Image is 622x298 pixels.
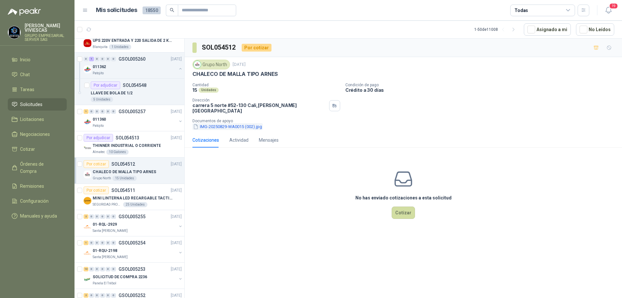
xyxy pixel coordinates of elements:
[8,83,67,96] a: Tareas
[576,23,614,36] button: No Leídos
[111,214,116,219] div: 0
[91,81,120,89] div: Por adjudicar
[84,293,88,298] div: 2
[192,119,619,123] p: Documentos de apoyo
[119,109,145,114] p: GSOL005257
[84,66,91,73] img: Company Logo
[93,149,105,155] p: Almatec
[192,60,230,69] div: Grupo North
[84,241,88,245] div: 1
[119,241,145,245] p: GSOL005254
[20,183,44,190] span: Remisiones
[93,221,117,228] p: 01-RQL-2929
[93,71,104,76] p: Patojito
[106,109,110,114] div: 0
[75,26,184,53] a: Por cotizarSOL054568[DATE] Company LogoUPS 220V ENTRADA Y 220 SALIDA DE 2 KVABlanquita1 Unidades
[609,3,618,9] span: 19
[171,214,182,220] p: [DATE]
[75,131,184,158] a: Por adjudicarSOL054513[DATE] Company LogoTHINNER INDUSTRIAL O CORRIENTEAlmatec10 Galones
[25,34,67,42] p: GRUPO EMPRESARIAL SERVER SAS
[20,101,42,108] span: Solicitudes
[84,144,91,152] img: Company Logo
[25,23,67,32] p: [PERSON_NAME] VIVIESCAS
[84,186,109,194] div: Por cotizar
[8,98,67,111] a: Solicitudes
[8,158,67,177] a: Órdenes de Compra
[95,267,99,271] div: 0
[8,113,67,125] a: Licitaciones
[192,83,340,87] p: Cantidad
[194,61,201,68] img: Company Logo
[91,90,132,96] p: LLAVE DE BOLA DE 1/2
[171,240,182,246] p: [DATE]
[84,55,183,76] a: 0 1 0 0 0 0 GSOL005260[DATE] Company Logo011362Patojito
[8,143,67,155] a: Cotizar
[84,160,109,168] div: Por cotizar
[233,62,246,68] p: [DATE]
[20,146,35,153] span: Cotizar
[96,6,137,15] h1: Mis solicitudes
[171,109,182,115] p: [DATE]
[229,137,248,144] div: Actividad
[84,134,113,142] div: Por adjudicar
[89,293,94,298] div: 0
[111,188,135,193] p: SOL054511
[95,293,99,298] div: 0
[95,109,99,114] div: 0
[242,44,271,52] div: Por cotizar
[93,123,104,128] p: Patojito
[89,241,94,245] div: 0
[100,57,105,61] div: 0
[8,180,67,192] a: Remisiones
[95,214,99,219] div: 0
[84,223,91,231] img: Company Logo
[84,118,91,126] img: Company Logo
[345,87,619,93] p: Crédito a 30 días
[20,161,61,175] span: Órdenes de Compra
[20,56,30,63] span: Inicio
[119,214,145,219] p: GSOL005255
[143,6,161,14] span: 18550
[8,128,67,140] a: Negociaciones
[106,149,129,155] div: 10 Galones
[20,131,50,138] span: Negociaciones
[84,57,88,61] div: 0
[75,79,184,105] a: Por adjudicarSOL054548LLAVE DE BOLA DE 1/25 Unidades
[75,184,184,210] a: Por cotizarSOL054511[DATE] Company LogoMINI LINTERNA LED RECARGABLE TACTICASEGURIDAD PROVISER LTD...
[84,265,183,286] a: 10 0 0 0 0 0 GSOL005253[DATE] Company LogoSOLICITUD DE COMPRA 2236Panela El Trébol
[119,293,145,298] p: GSOL005252
[84,171,91,178] img: Company Logo
[95,241,99,245] div: 0
[116,136,139,140] p: SOL054513
[109,44,131,50] div: 1 Unidades
[93,228,128,233] p: Santa [PERSON_NAME]
[8,195,67,207] a: Configuración
[89,57,94,61] div: 1
[84,213,183,233] a: 2 0 0 0 0 0 GSOL005255[DATE] Company Logo01-RQL-2929Santa [PERSON_NAME]
[84,276,91,283] img: Company Logo
[93,169,156,175] p: CHALECO DE MALLA TIPO ARNES
[89,267,94,271] div: 0
[192,102,327,113] p: carrera 5 norte #52-130 Cali , [PERSON_NAME][GEOGRAPHIC_DATA]
[199,88,219,93] div: Unidades
[20,71,30,78] span: Chat
[20,86,34,93] span: Tareas
[111,267,116,271] div: 0
[514,7,528,14] div: Todas
[89,214,94,219] div: 0
[123,83,146,88] p: SOL054548
[171,161,182,167] p: [DATE]
[8,26,20,39] img: Company Logo
[192,71,278,77] p: CHALECO DE MALLA TIPO ARNES
[171,187,182,194] p: [DATE]
[345,83,619,87] p: Condición de pago
[259,137,279,144] div: Mensajes
[106,57,110,61] div: 0
[100,241,105,245] div: 0
[84,39,91,47] img: Company Logo
[119,267,145,271] p: GSOL005253
[89,109,94,114] div: 0
[524,23,571,36] button: Asignado a mi
[111,293,116,298] div: 0
[123,202,147,207] div: 25 Unidades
